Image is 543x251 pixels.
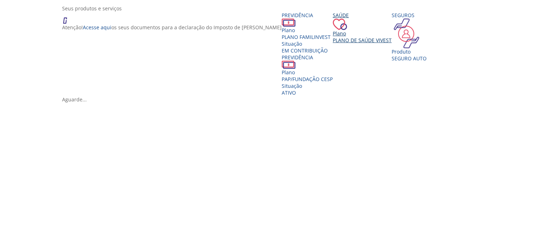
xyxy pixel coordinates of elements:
img: ico_seguros.png [392,19,421,48]
div: Seus produtos e serviços [62,5,486,12]
span: EM CONTRIBUIÇÃO [282,47,328,54]
iframe: Iframe [62,110,486,239]
a: Previdência PlanoPAP/FUNDAÇÃO CESP SituaçãoAtivo [282,54,333,96]
a: Saúde PlanoPlano de Saúde VIVEST [333,12,392,44]
section: <span lang="en" dir="ltr">IFrameProdutos</span> [62,110,486,240]
div: Plano [333,30,392,37]
div: Produto [392,48,427,55]
p: Atenção! os seus documentos para a declaração do Imposto de [PERSON_NAME] [62,24,282,31]
img: ico_atencao.png [62,12,74,24]
div: SEGURO AUTO [392,55,427,62]
div: Situação [282,40,333,47]
span: Plano de Saúde VIVEST [333,37,392,44]
div: Seguros [392,12,427,19]
div: Saúde [333,12,392,19]
img: ico_coracao.png [333,19,347,30]
img: ico_dinheiro.png [282,61,296,69]
div: Plano [282,27,333,34]
span: PAP/FUNDAÇÃO CESP [282,76,333,82]
a: Previdência PlanoPLANO FAMILINVEST SituaçãoEM CONTRIBUIÇÃO [282,12,333,54]
span: Ativo [282,89,296,96]
div: Situação [282,82,333,89]
div: Plano [282,69,333,76]
span: PLANO FAMILINVEST [282,34,331,40]
a: Acesse aqui [83,24,111,31]
a: Seguros Produto SEGURO AUTO [392,12,427,62]
div: Aguarde... [62,96,486,103]
img: ico_dinheiro.png [282,19,296,27]
section: <span lang="en" dir="ltr">ProdutosCard</span> [62,5,486,103]
div: Previdência [282,12,333,19]
div: Previdência [282,54,333,61]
